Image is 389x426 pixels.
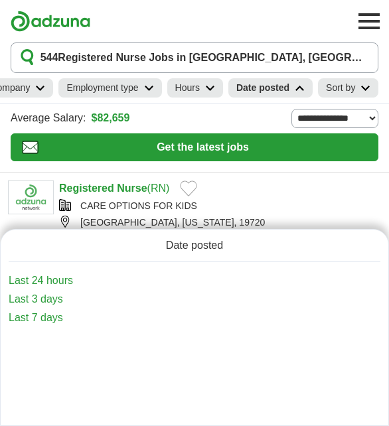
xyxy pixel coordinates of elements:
[9,273,380,289] a: Last 24 hours
[39,139,367,155] span: Get the latest jobs
[8,180,54,215] img: Company logo
[236,81,289,95] h2: Date posted
[167,78,223,98] a: Hours
[318,78,378,98] a: Sort by
[117,182,147,194] strong: Nurse
[58,78,161,98] a: Employment type
[40,50,370,66] h1: Registered Nurse Jobs in [GEOGRAPHIC_DATA], [GEOGRAPHIC_DATA]
[40,50,58,66] span: 544
[59,216,381,230] div: [GEOGRAPHIC_DATA], [US_STATE], 19720
[11,133,378,161] button: Get the latest jobs
[66,81,138,95] h2: Employment type
[11,109,378,128] div: Average Salary:
[11,11,90,32] img: Adzuna logo
[228,78,313,98] a: Date posted
[9,310,380,326] a: Last 7 days
[59,199,381,213] div: CARE OPTIONS FOR KIDS
[11,42,378,73] button: 544Registered Nurse Jobs in [GEOGRAPHIC_DATA], [GEOGRAPHIC_DATA]
[175,81,200,95] h2: Hours
[354,7,384,36] button: Toggle main navigation menu
[326,81,355,95] h2: Sort by
[180,180,197,196] button: Add to favorite jobs
[59,182,114,194] strong: Registered
[9,291,380,307] a: Last 3 days
[92,110,130,126] a: $82,659
[59,182,169,194] a: Registered Nurse(RN)
[9,238,380,262] div: Date posted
